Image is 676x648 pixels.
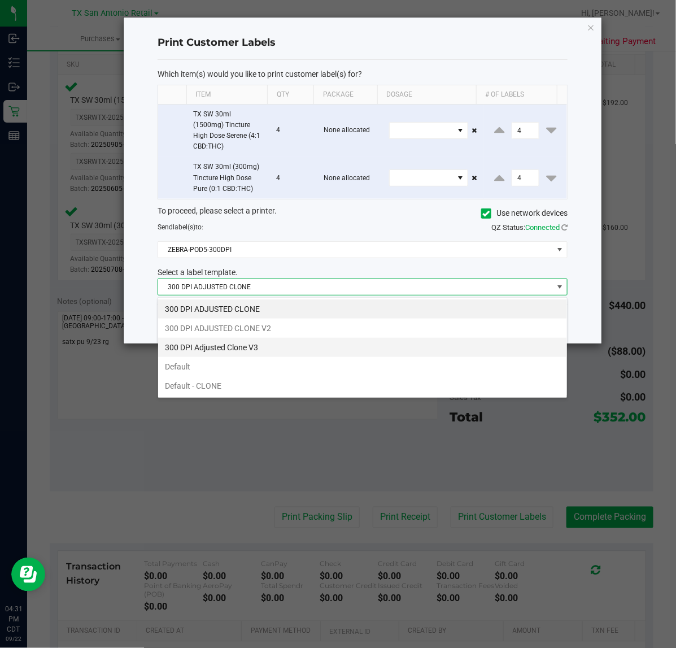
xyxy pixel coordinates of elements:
[313,85,377,105] th: Package
[317,105,383,158] td: None allocated
[158,299,567,319] li: 300 DPI ADJUSTED CLONE
[149,267,576,279] div: Select a label template.
[158,357,567,376] li: Default
[186,105,270,158] td: TX SW 30ml (1500mg) Tincture High Dose Serene (4:1 CBD:THC)
[186,157,270,199] td: TX SW 30ml (300mg) Tincture High Dose Pure (0:1 CBD:THC)
[525,223,560,232] span: Connected
[269,105,317,158] td: 4
[158,319,567,338] li: 300 DPI ADJUSTED CLONE V2
[158,376,567,395] li: Default - CLONE
[267,85,313,105] th: Qty
[158,223,203,231] span: Send to:
[481,207,568,219] label: Use network devices
[491,223,568,232] span: QZ Status:
[158,36,568,50] h4: Print Customer Labels
[476,85,557,105] th: # of labels
[158,242,553,258] span: ZEBRA-POD5-300DPI
[149,205,576,222] div: To proceed, please select a printer.
[377,85,476,105] th: Dosage
[173,223,195,231] span: label(s)
[269,157,317,199] td: 4
[317,157,383,199] td: None allocated
[186,85,268,105] th: Item
[158,279,553,295] span: 300 DPI ADJUSTED CLONE
[11,558,45,592] iframe: Resource center
[158,69,568,79] p: Which item(s) would you like to print customer label(s) for?
[158,338,567,357] li: 300 DPI Adjusted Clone V3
